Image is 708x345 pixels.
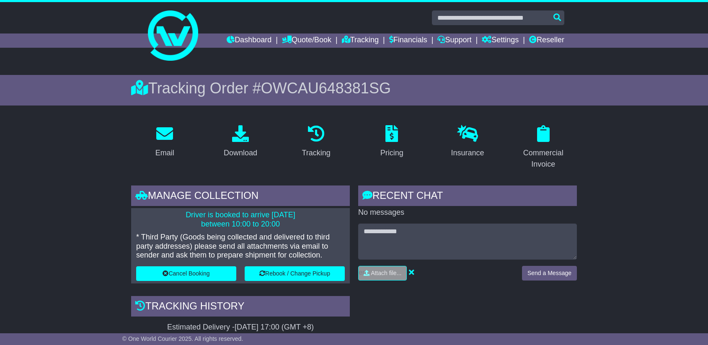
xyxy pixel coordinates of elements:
[515,147,571,170] div: Commercial Invoice
[136,233,345,260] p: * Third Party (Goods being collected and delivered to third party addresses) please send all atta...
[136,211,345,229] p: Driver is booked to arrive [DATE] between 10:00 to 20:00
[131,79,577,97] div: Tracking Order #
[150,122,180,162] a: Email
[282,33,331,48] a: Quote/Book
[297,122,336,162] a: Tracking
[131,323,350,332] div: Estimated Delivery -
[522,266,577,281] button: Send a Message
[445,122,489,162] a: Insurance
[437,33,471,48] a: Support
[358,208,577,217] p: No messages
[529,33,564,48] a: Reseller
[358,185,577,208] div: RECENT CHAT
[131,185,350,208] div: Manage collection
[227,33,271,48] a: Dashboard
[482,33,519,48] a: Settings
[389,33,427,48] a: Financials
[218,122,263,162] a: Download
[342,33,379,48] a: Tracking
[122,335,243,342] span: © One World Courier 2025. All rights reserved.
[451,147,484,159] div: Insurance
[375,122,409,162] a: Pricing
[302,147,331,159] div: Tracking
[245,266,345,281] button: Rebook / Change Pickup
[509,122,577,173] a: Commercial Invoice
[380,147,403,159] div: Pricing
[261,80,391,97] span: OWCAU648381SG
[235,323,314,332] div: [DATE] 17:00 (GMT +8)
[131,296,350,319] div: Tracking history
[136,266,236,281] button: Cancel Booking
[224,147,257,159] div: Download
[155,147,174,159] div: Email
